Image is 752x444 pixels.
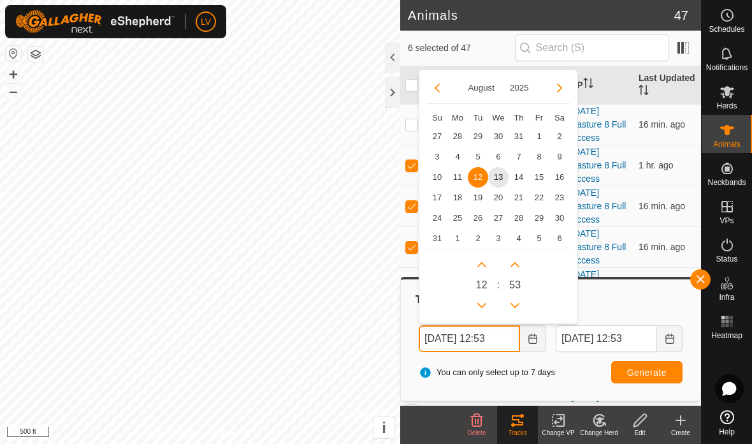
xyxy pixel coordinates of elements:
td: 7 [509,147,529,167]
td: 12 [468,167,488,188]
span: Aug 13, 2025 at 12:36 PM [639,242,685,252]
span: Aug 13, 2025 at 11:36 AM [639,160,674,170]
h2: Animals [408,8,674,23]
td: 21 [509,188,529,208]
span: Aug 13, 2025 at 12:36 PM [639,201,685,211]
span: 31 [509,126,529,147]
span: 47 [674,6,688,25]
button: Choose Year [505,80,534,95]
p-button: Previous Minute [505,295,525,316]
div: Change VP [538,428,579,438]
a: [DATE] Pasture 8 Full Access [571,106,626,143]
span: Animals [713,140,741,148]
span: : [497,277,500,293]
td: 27 [427,126,447,147]
span: You can only select up to 7 days [419,366,555,379]
td: 31 [427,228,447,249]
span: 5 [529,228,549,249]
div: Change Herd [579,428,619,438]
td: 3 [427,147,447,167]
td: 1 [529,126,549,147]
td: 15 [529,167,549,188]
a: [DATE] Pasture 8 Full Access [571,228,626,265]
p-button: Next Minute [505,255,525,275]
th: Last Updated [633,66,701,105]
a: [DATE] Pasture 8 Full Access [571,269,626,306]
button: Next Month [549,78,570,98]
button: Generate [611,361,683,383]
span: LV [201,15,211,29]
span: 18 [447,188,468,208]
td: 10 [427,167,447,188]
td: 28 [509,208,529,228]
th: VP [566,66,633,105]
p-button: Previous Hour [472,295,492,316]
span: Mo [452,113,463,122]
span: 13 [488,167,509,188]
span: Heatmap [711,332,742,339]
td: 6 [488,147,509,167]
span: 22 [529,188,549,208]
td: 25 [447,208,468,228]
td: 17 [427,188,447,208]
div: Create [660,428,701,438]
span: Infra [719,293,734,301]
td: 14 [509,167,529,188]
td: 20 [488,188,509,208]
button: i [373,417,394,438]
td: 29 [468,126,488,147]
button: Map Layers [28,47,43,62]
td: 11 [447,167,468,188]
div: Tracks [497,428,538,438]
span: Status [716,255,737,263]
td: 3 [488,228,509,249]
span: H9 [436,404,447,417]
div: Edit [619,428,660,438]
td: 30 [488,126,509,147]
span: Tu [474,113,483,122]
div: Choose Date [419,70,578,325]
td: 1 [447,228,468,249]
a: Help [702,405,752,441]
td: 16 [549,167,570,188]
button: Choose Month [463,80,500,95]
td: 5 [468,147,488,167]
div: Heifers [503,404,561,417]
span: 30 [549,208,570,228]
div: Tracks [414,292,688,307]
button: + [6,67,21,82]
span: 24 [427,208,447,228]
span: Sa [554,113,565,122]
td: 9 [549,147,570,167]
span: 6 selected of 47 [408,41,515,55]
td: 27 [488,208,509,228]
td: 2 [549,126,570,147]
span: 26 [468,208,488,228]
span: Delete [468,429,486,436]
span: VPs [719,217,734,225]
td: 28 [447,126,468,147]
span: Schedules [709,26,744,33]
td: 23 [549,188,570,208]
td: 19 [468,188,488,208]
